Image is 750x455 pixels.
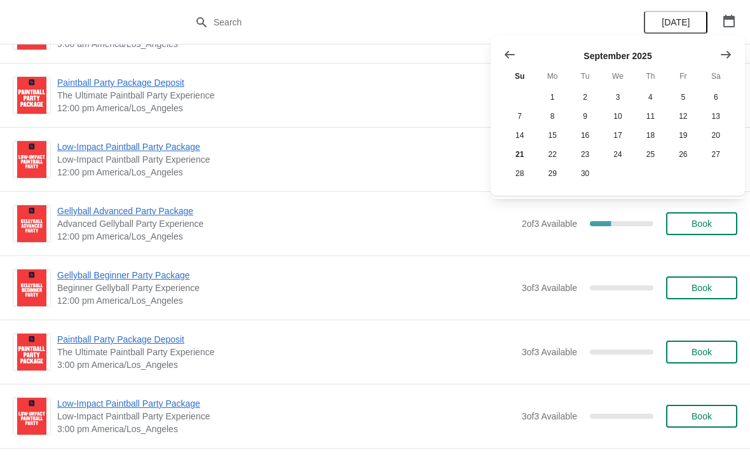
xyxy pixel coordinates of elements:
[700,107,732,126] button: Saturday September 13 2025
[57,89,515,102] span: The Ultimate Paintball Party Experience
[503,126,536,145] button: Sunday September 14 2025
[700,145,732,164] button: Saturday September 27 2025
[213,11,562,34] input: Search
[601,65,634,88] th: Wednesday
[601,107,634,126] button: Wednesday September 10 2025
[692,347,712,357] span: Book
[569,126,601,145] button: Tuesday September 16 2025
[57,153,515,166] span: Low-Impact Paintball Party Experience
[57,294,515,307] span: 12:00 pm America/Los_Angeles
[522,411,577,421] span: 3 of 3 Available
[569,88,601,107] button: Tuesday September 2 2025
[666,341,737,363] button: Book
[601,88,634,107] button: Wednesday September 3 2025
[57,269,515,282] span: Gellyball Beginner Party Package
[634,107,667,126] button: Thursday September 11 2025
[536,126,568,145] button: Monday September 15 2025
[536,88,568,107] button: Monday September 1 2025
[522,347,577,357] span: 3 of 3 Available
[536,65,568,88] th: Monday
[666,212,737,235] button: Book
[57,346,515,358] span: The Ultimate Paintball Party Experience
[692,411,712,421] span: Book
[57,230,515,243] span: 12:00 pm America/Los_Angeles
[536,164,568,183] button: Monday September 29 2025
[601,126,634,145] button: Wednesday September 17 2025
[634,126,667,145] button: Thursday September 18 2025
[503,65,536,88] th: Sunday
[17,77,46,114] img: Paintball Party Package Deposit | The Ultimate Paintball Party Experience | 12:00 pm America/Los_...
[522,283,577,293] span: 3 of 3 Available
[569,107,601,126] button: Tuesday September 9 2025
[667,107,699,126] button: Friday September 12 2025
[57,76,515,89] span: Paintball Party Package Deposit
[569,65,601,88] th: Tuesday
[503,164,536,183] button: Sunday September 28 2025
[644,11,707,34] button: [DATE]
[700,65,732,88] th: Saturday
[569,145,601,164] button: Tuesday September 23 2025
[17,141,46,178] img: Low-Impact Paintball Party Package | Low-Impact Paintball Party Experience | 12:00 pm America/Los...
[634,145,667,164] button: Thursday September 25 2025
[17,398,46,435] img: Low-Impact Paintball Party Package | Low-Impact Paintball Party Experience | 3:00 pm America/Los_...
[667,88,699,107] button: Friday September 5 2025
[498,43,521,66] button: Show previous month, August 2025
[522,219,577,229] span: 2 of 3 Available
[536,107,568,126] button: Monday September 8 2025
[700,126,732,145] button: Saturday September 20 2025
[714,43,737,66] button: Show next month, October 2025
[57,358,515,371] span: 3:00 pm America/Los_Angeles
[569,164,601,183] button: Tuesday September 30 2025
[57,397,515,410] span: Low-Impact Paintball Party Package
[536,145,568,164] button: Monday September 22 2025
[57,410,515,423] span: Low-Impact Paintball Party Experience
[667,126,699,145] button: Friday September 19 2025
[667,145,699,164] button: Friday September 26 2025
[503,107,536,126] button: Sunday September 7 2025
[57,140,515,153] span: Low-Impact Paintball Party Package
[634,65,667,88] th: Thursday
[666,276,737,299] button: Book
[17,269,46,306] img: Gellyball Beginner Party Package | Beginner Gellyball Party Experience | 12:00 pm America/Los_Ang...
[662,17,690,27] span: [DATE]
[17,205,46,242] img: Gellyball Advanced Party Package | Advanced Gellyball Party Experience | 12:00 pm America/Los_Ang...
[700,88,732,107] button: Saturday September 6 2025
[57,102,515,114] span: 12:00 pm America/Los_Angeles
[57,282,515,294] span: Beginner Gellyball Party Experience
[17,334,46,370] img: Paintball Party Package Deposit | The Ultimate Paintball Party Experience | 3:00 pm America/Los_A...
[666,405,737,428] button: Book
[57,423,515,435] span: 3:00 pm America/Los_Angeles
[57,333,515,346] span: Paintball Party Package Deposit
[692,219,712,229] span: Book
[692,283,712,293] span: Book
[57,166,515,179] span: 12:00 pm America/Los_Angeles
[57,217,515,230] span: Advanced Gellyball Party Experience
[634,88,667,107] button: Thursday September 4 2025
[57,205,515,217] span: Gellyball Advanced Party Package
[601,145,634,164] button: Wednesday September 24 2025
[503,145,536,164] button: Today Sunday September 21 2025
[667,65,699,88] th: Friday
